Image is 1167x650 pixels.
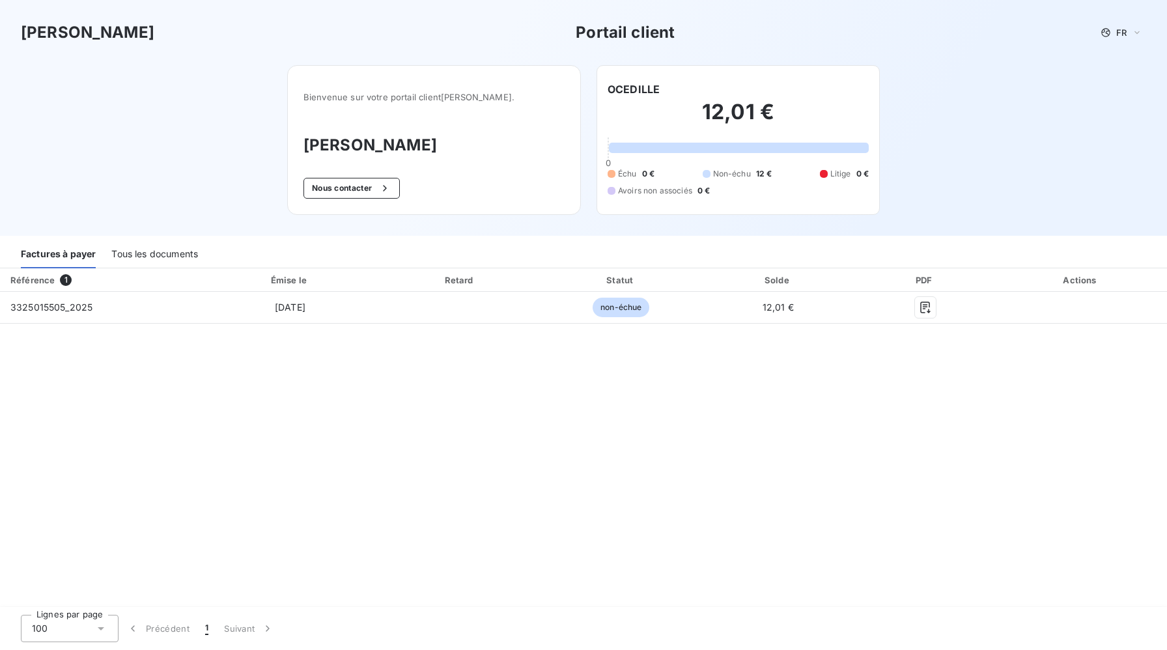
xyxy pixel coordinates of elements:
[275,302,305,313] span: [DATE]
[205,622,208,635] span: 1
[544,274,698,287] div: Statut
[713,168,751,180] span: Non-échu
[197,615,216,642] button: 1
[618,168,637,180] span: Échu
[856,168,869,180] span: 0 €
[303,134,565,157] h3: [PERSON_NAME]
[763,302,794,313] span: 12,01 €
[111,241,198,268] div: Tous les documents
[10,275,55,285] div: Référence
[576,21,675,44] h3: Portail client
[642,168,654,180] span: 0 €
[998,274,1164,287] div: Actions
[216,615,282,642] button: Suivant
[10,302,92,313] span: 3325015505_2025
[382,274,539,287] div: Retard
[756,168,772,180] span: 12 €
[830,168,851,180] span: Litige
[32,622,48,635] span: 100
[618,185,692,197] span: Avoirs non associés
[1116,27,1127,38] span: FR
[119,615,197,642] button: Précédent
[303,178,400,199] button: Nous contacter
[858,274,992,287] div: PDF
[204,274,376,287] div: Émise le
[608,99,869,138] h2: 12,01 €
[593,298,649,317] span: non-échue
[606,158,611,168] span: 0
[703,274,853,287] div: Solde
[608,81,660,97] h6: OCEDILLE
[303,92,565,102] span: Bienvenue sur votre portail client [PERSON_NAME] .
[21,241,96,268] div: Factures à payer
[60,274,72,286] span: 1
[697,185,710,197] span: 0 €
[21,21,154,44] h3: [PERSON_NAME]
